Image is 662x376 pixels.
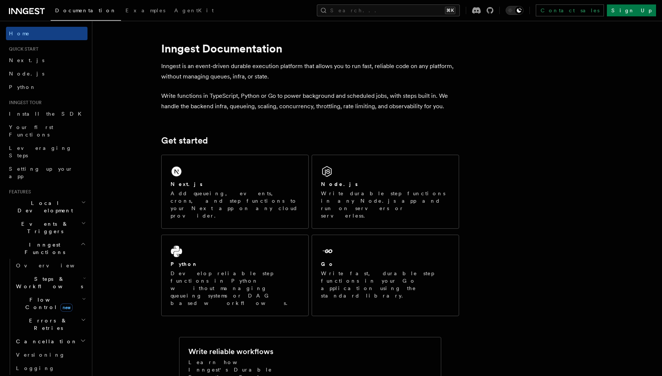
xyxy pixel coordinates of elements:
[171,180,203,188] h2: Next.js
[13,275,83,290] span: Steps & Workflows
[312,235,459,316] a: GoWrite fast, durable step functions in your Go application using the standard library.
[6,100,42,106] span: Inngest tour
[171,190,299,219] p: Add queueing, events, crons, and step functions to your Next app on any cloud provider.
[536,4,604,16] a: Contact sales
[6,67,87,80] a: Node.js
[9,166,73,179] span: Setting up your app
[6,120,87,141] a: Your first Functions
[607,4,656,16] a: Sign Up
[161,135,208,146] a: Get started
[16,352,65,358] span: Versioning
[6,107,87,120] a: Install the SDK
[188,346,273,357] h2: Write reliable workflows
[161,42,459,55] h1: Inngest Documentation
[161,91,459,112] p: Write functions in TypeScript, Python or Go to power background and scheduled jobs, with steps bu...
[321,180,358,188] h2: Node.js
[6,199,81,214] span: Local Development
[121,2,170,20] a: Examples
[6,46,38,52] span: Quick start
[55,7,117,13] span: Documentation
[9,111,86,117] span: Install the SDK
[6,238,87,259] button: Inngest Functions
[13,314,87,335] button: Errors & Retries
[60,303,73,312] span: new
[6,162,87,183] a: Setting up your app
[171,260,198,268] h2: Python
[51,2,121,21] a: Documentation
[312,155,459,229] a: Node.jsWrite durable step functions in any Node.js app and run on servers or serverless.
[9,145,72,158] span: Leveraging Steps
[6,80,87,94] a: Python
[6,220,81,235] span: Events & Triggers
[174,7,214,13] span: AgentKit
[321,260,334,268] h2: Go
[321,270,450,299] p: Write fast, durable step functions in your Go application using the standard library.
[13,361,87,375] a: Logging
[9,84,36,90] span: Python
[9,57,44,63] span: Next.js
[171,270,299,307] p: Develop reliable step functions in Python without managing queueing systems or DAG based workflows.
[13,348,87,361] a: Versioning
[13,338,77,345] span: Cancellation
[13,259,87,272] a: Overview
[506,6,523,15] button: Toggle dark mode
[16,263,93,269] span: Overview
[125,7,165,13] span: Examples
[161,155,309,229] a: Next.jsAdd queueing, events, crons, and step functions to your Next app on any cloud provider.
[9,30,30,37] span: Home
[6,196,87,217] button: Local Development
[13,293,87,314] button: Flow Controlnew
[321,190,450,219] p: Write durable step functions in any Node.js app and run on servers or serverless.
[6,141,87,162] a: Leveraging Steps
[9,71,44,77] span: Node.js
[13,335,87,348] button: Cancellation
[13,296,82,311] span: Flow Control
[6,189,31,195] span: Features
[317,4,460,16] button: Search...⌘K
[161,61,459,82] p: Inngest is an event-driven durable execution platform that allows you to run fast, reliable code ...
[161,235,309,316] a: PythonDevelop reliable step functions in Python without managing queueing systems or DAG based wo...
[16,365,55,371] span: Logging
[6,259,87,375] div: Inngest Functions
[445,7,455,14] kbd: ⌘K
[6,27,87,40] a: Home
[13,272,87,293] button: Steps & Workflows
[6,217,87,238] button: Events & Triggers
[170,2,218,20] a: AgentKit
[13,317,81,332] span: Errors & Retries
[6,241,80,256] span: Inngest Functions
[9,124,53,138] span: Your first Functions
[6,54,87,67] a: Next.js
